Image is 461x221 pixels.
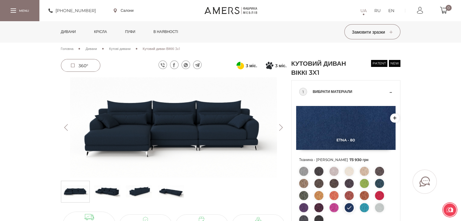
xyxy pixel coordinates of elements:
[158,183,184,201] img: Кутовий диван ВІККІ 3x1 s-3
[296,138,396,142] span: Etna - 80
[109,47,131,51] span: Кутові дивани
[85,46,97,51] a: Дивани
[299,156,393,164] span: Тканина - [PERSON_NAME]
[149,21,182,42] a: в наявності
[61,59,100,72] a: 360°
[299,88,307,96] div: 1
[374,7,381,14] a: RU
[61,46,74,51] a: Головна
[344,24,400,39] button: Замовити зразки
[170,61,179,69] a: facebook
[246,62,257,69] span: 3 міс.
[94,183,120,201] img: Кутовий диван ВІККІ 3x1 s-1
[48,7,96,14] a: [PHONE_NUMBER]
[371,60,387,67] span: patent
[349,157,369,162] span: 73 930 грн
[182,61,190,69] a: whatsapp
[352,29,393,35] span: Замовити зразки
[291,59,361,77] h1: Кутовий диван ВІККІ 3x1
[360,7,367,14] a: UA
[388,7,394,14] a: EN
[114,8,134,13] a: Салони
[193,61,202,69] a: telegram
[89,21,111,42] a: Крісла
[266,62,273,69] svg: Покупка частинами від Монобанку
[275,62,286,69] span: 3 міс.
[56,21,81,42] a: Дивани
[61,124,72,131] button: Previous
[62,183,89,201] img: Кутовий диван ВІККІ 3x1 s-0
[389,60,400,67] span: new
[446,5,452,11] span: 0
[85,47,97,51] span: Дивани
[236,62,244,69] svg: Оплата частинами від ПриватБанку
[296,106,396,150] img: Etna - 91
[109,46,131,51] a: Кутові дивани
[313,88,388,95] span: Вибрати матеріали
[79,63,88,68] span: 360°
[61,47,74,51] span: Головна
[61,77,286,178] img: Кутовий диван ВІККІ 3x1 -0
[121,21,140,42] a: Пуфи
[126,183,152,201] img: Кутовий диван ВІККІ 3x1 s-2
[159,61,167,69] a: viber
[276,124,286,131] button: Next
